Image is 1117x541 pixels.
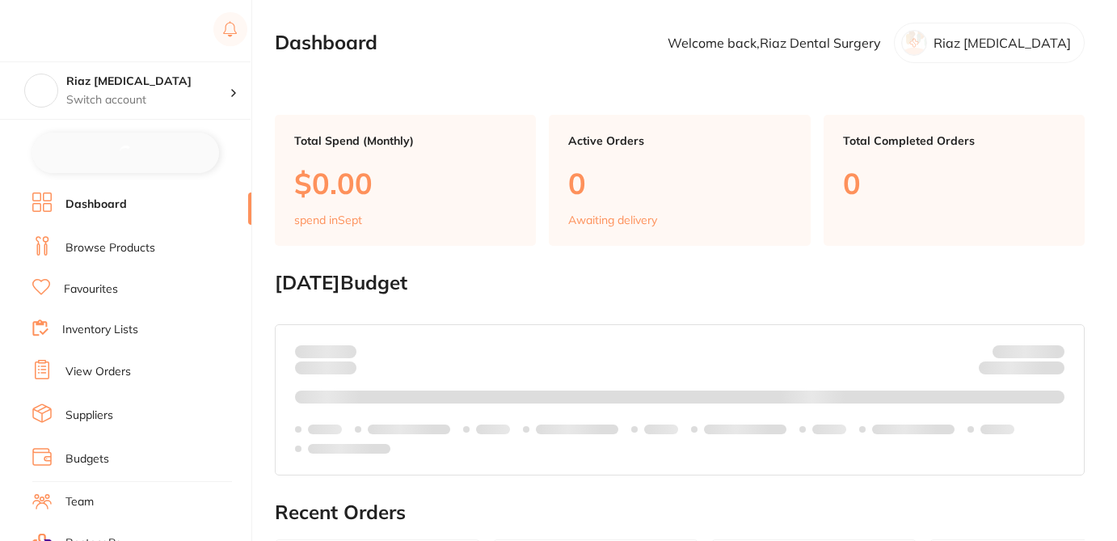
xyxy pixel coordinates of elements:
h2: Dashboard [275,32,377,54]
strong: $NaN [1033,344,1064,358]
img: Riaz Dental Surgery [25,74,57,107]
p: Labels extended [308,442,390,455]
a: Total Completed Orders0 [824,115,1085,246]
a: Dashboard [65,197,127,213]
a: Restocq Logo [32,12,136,49]
p: Labels [812,423,846,436]
a: Budgets [65,451,109,467]
strong: $0.00 [328,344,356,358]
p: Labels [980,423,1014,436]
p: 0 [568,167,790,200]
p: Budget: [993,344,1064,357]
h4: Riaz Dental Surgery [66,74,230,90]
h2: Recent Orders [275,501,1085,524]
p: Welcome back, Riaz Dental Surgery [668,36,881,50]
p: Switch account [66,92,230,108]
a: Active Orders0Awaiting delivery [549,115,810,246]
a: View Orders [65,364,131,380]
p: Active Orders [568,134,790,147]
p: Labels extended [704,423,786,436]
a: Suppliers [65,408,113,424]
a: Inventory Lists [62,322,138,338]
p: month [295,358,356,378]
strong: $0.00 [1036,364,1064,378]
p: Remaining: [979,358,1064,378]
p: Labels [476,423,510,436]
p: Total Spend (Monthly) [294,134,516,147]
p: Labels [308,423,342,436]
p: $0.00 [294,167,516,200]
a: Total Spend (Monthly)$0.00spend inSept [275,115,536,246]
img: Restocq Logo [32,21,136,40]
p: Labels [644,423,678,436]
p: Riaz [MEDICAL_DATA] [934,36,1071,50]
p: Labels extended [872,423,955,436]
p: spend in Sept [294,213,362,226]
p: 0 [843,167,1065,200]
p: Total Completed Orders [843,134,1065,147]
p: Spent: [295,344,356,357]
p: Labels extended [368,423,450,436]
a: Favourites [64,281,118,298]
a: Team [65,494,94,510]
p: Awaiting delivery [568,213,657,226]
a: Browse Products [65,240,155,256]
p: Labels extended [536,423,618,436]
h2: [DATE] Budget [275,272,1085,294]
